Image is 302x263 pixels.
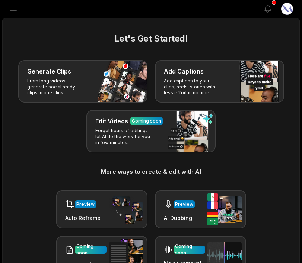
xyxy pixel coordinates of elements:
[12,32,290,45] h2: Let's Get Started!
[76,201,95,208] div: Preview
[27,78,85,96] p: From long videos generate social ready clips in one click.
[65,214,101,222] h3: Auto Reframe
[12,167,290,176] h3: More ways to create & edit with AI
[175,201,193,208] div: Preview
[207,193,242,225] img: ai_dubbing.png
[76,243,105,256] div: Coming soon
[27,67,71,76] h3: Generate Clips
[109,195,143,224] img: auto_reframe.png
[95,117,128,126] h3: Edit Videos
[132,118,161,124] div: Coming soon
[164,78,222,96] p: Add captions to your clips, reels, stories with less effort in no time.
[175,243,204,256] div: Coming soon
[164,214,195,222] h3: AI Dubbing
[95,128,153,146] p: Forget hours of editing, let AI do the work for you in few minutes.
[164,67,204,76] h3: Add Captions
